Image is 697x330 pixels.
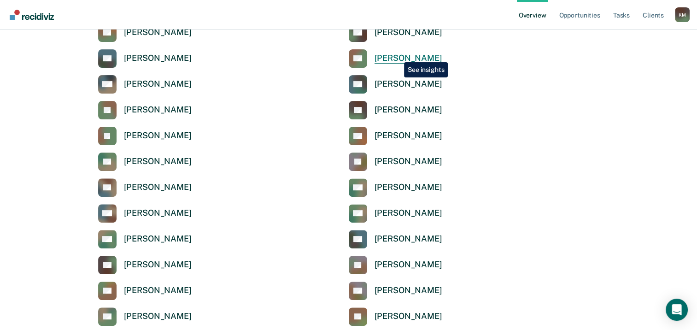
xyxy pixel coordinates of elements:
[124,259,192,270] div: [PERSON_NAME]
[124,208,192,218] div: [PERSON_NAME]
[375,182,442,193] div: [PERSON_NAME]
[666,299,688,321] div: Open Intercom Messenger
[349,256,442,274] a: [PERSON_NAME]
[675,7,690,22] button: Profile dropdown button
[349,282,442,300] a: [PERSON_NAME]
[98,178,192,197] a: [PERSON_NAME]
[98,256,192,274] a: [PERSON_NAME]
[98,153,192,171] a: [PERSON_NAME]
[375,234,442,244] div: [PERSON_NAME]
[349,178,442,197] a: [PERSON_NAME]
[375,27,442,38] div: [PERSON_NAME]
[349,307,442,326] a: [PERSON_NAME]
[98,75,192,94] a: [PERSON_NAME]
[349,230,442,248] a: [PERSON_NAME]
[349,49,442,68] a: [PERSON_NAME]
[375,130,442,141] div: [PERSON_NAME]
[124,182,192,193] div: [PERSON_NAME]
[124,311,192,322] div: [PERSON_NAME]
[124,285,192,296] div: [PERSON_NAME]
[98,101,192,119] a: [PERSON_NAME]
[98,282,192,300] a: [PERSON_NAME]
[98,127,192,145] a: [PERSON_NAME]
[349,101,442,119] a: [PERSON_NAME]
[124,234,192,244] div: [PERSON_NAME]
[98,230,192,248] a: [PERSON_NAME]
[375,53,442,64] div: [PERSON_NAME]
[124,156,192,167] div: [PERSON_NAME]
[349,75,442,94] a: [PERSON_NAME]
[375,105,442,115] div: [PERSON_NAME]
[124,130,192,141] div: [PERSON_NAME]
[98,204,192,223] a: [PERSON_NAME]
[349,24,442,42] a: [PERSON_NAME]
[375,259,442,270] div: [PERSON_NAME]
[349,127,442,145] a: [PERSON_NAME]
[124,27,192,38] div: [PERSON_NAME]
[98,49,192,68] a: [PERSON_NAME]
[375,208,442,218] div: [PERSON_NAME]
[98,307,192,326] a: [PERSON_NAME]
[124,79,192,89] div: [PERSON_NAME]
[375,285,442,296] div: [PERSON_NAME]
[124,53,192,64] div: [PERSON_NAME]
[349,153,442,171] a: [PERSON_NAME]
[349,204,442,223] a: [PERSON_NAME]
[124,105,192,115] div: [PERSON_NAME]
[375,79,442,89] div: [PERSON_NAME]
[375,311,442,322] div: [PERSON_NAME]
[375,156,442,167] div: [PERSON_NAME]
[675,7,690,22] div: K M
[10,10,54,20] img: Recidiviz
[98,24,192,42] a: [PERSON_NAME]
